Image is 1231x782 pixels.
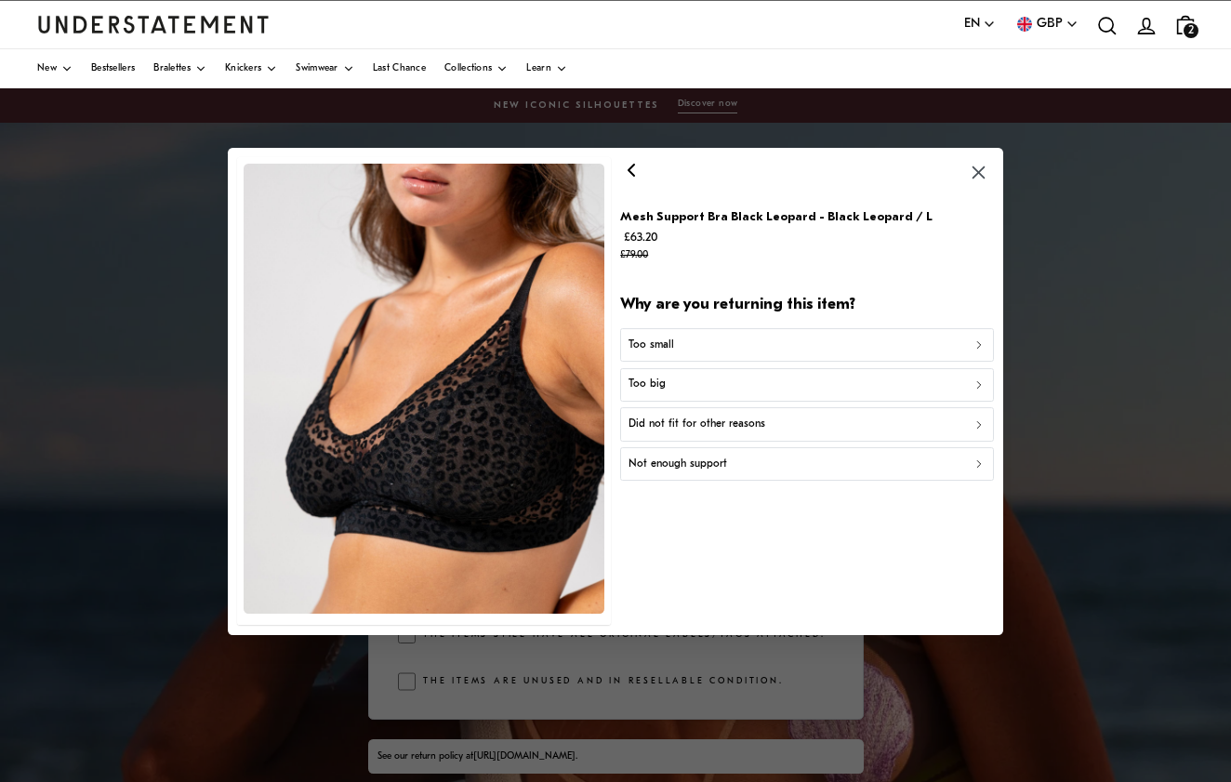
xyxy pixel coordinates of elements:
p: £63.20 [620,227,933,264]
span: Bralettes [153,64,191,73]
span: EN [964,14,980,34]
a: Swimwear [296,49,353,88]
span: Last Chance [373,64,426,73]
a: Knickers [225,49,277,88]
a: Learn [526,49,567,88]
button: Not enough support [620,447,993,481]
span: GBP [1037,14,1063,34]
a: Bestsellers [91,49,135,88]
strike: £79.00 [620,250,648,260]
span: 2 [1184,23,1198,38]
span: Bestsellers [91,64,135,73]
span: Swimwear [296,64,338,73]
img: mesh-support-plus-black-leopard-393.jpg [244,164,604,614]
p: Did not fit for other reasons [629,416,765,433]
a: Collections [444,49,508,88]
button: GBP [1014,14,1079,34]
p: Too small [629,336,674,353]
span: Learn [526,64,551,73]
a: Last Chance [373,49,426,88]
a: Bralettes [153,49,206,88]
h2: Why are you returning this item? [620,295,993,316]
p: Too big [629,376,666,393]
button: Did not fit for other reasons [620,407,993,441]
a: 2 [1166,6,1205,44]
button: EN [964,14,996,34]
span: Collections [444,64,492,73]
a: Understatement Homepage [37,16,270,33]
p: Not enough support [629,456,727,473]
a: New [37,49,73,88]
p: Mesh Support Bra Black Leopard - Black Leopard / L [620,206,933,226]
span: New [37,64,57,73]
button: Too big [620,367,993,401]
span: Knickers [225,64,261,73]
button: Too small [620,327,993,361]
